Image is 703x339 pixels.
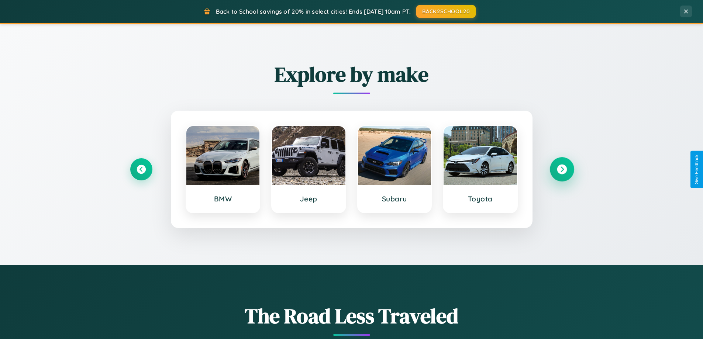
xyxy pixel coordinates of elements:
[279,194,338,203] h3: Jeep
[130,60,573,89] h2: Explore by make
[694,155,699,184] div: Give Feedback
[130,302,573,330] h1: The Road Less Traveled
[216,8,411,15] span: Back to School savings of 20% in select cities! Ends [DATE] 10am PT.
[365,194,424,203] h3: Subaru
[416,5,476,18] button: BACK2SCHOOL20
[194,194,252,203] h3: BMW
[451,194,510,203] h3: Toyota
